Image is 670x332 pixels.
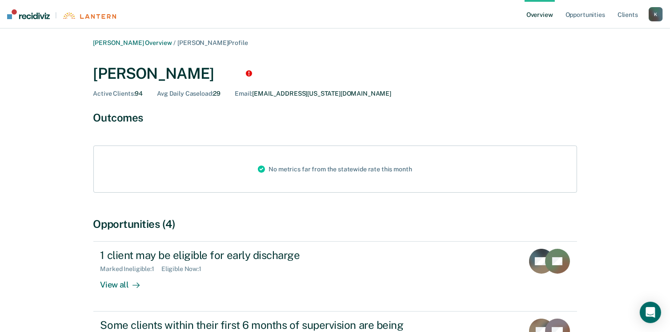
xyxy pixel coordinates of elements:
div: Marked Ineligible : 1 [100,265,161,273]
div: Eligible Now : 1 [161,265,209,273]
div: 29 [157,90,221,97]
span: Active Clients : [93,90,135,97]
button: K [649,7,663,21]
div: Opportunities (4) [93,218,577,231]
div: Tooltip anchor [245,69,253,77]
div: Outcomes [93,111,577,124]
div: No metrics far from the statewide rate this month [251,146,419,192]
span: Avg Daily Caseload : [157,90,213,97]
span: / [172,39,177,46]
div: Open Intercom Messenger [640,302,661,323]
a: | [7,9,116,19]
span: Email : [235,90,252,97]
a: [PERSON_NAME] Overview [93,39,172,46]
div: 94 [93,90,143,97]
a: 1 client may be eligible for early dischargeMarked Ineligible:1Eligible Now:1View all [93,241,577,312]
div: View all [100,273,150,290]
span: [PERSON_NAME] Profile [177,39,248,46]
span: | [50,12,62,19]
div: [PERSON_NAME] [93,65,577,83]
img: Lantern [62,12,116,19]
div: 1 client may be eligible for early discharge [100,249,413,262]
div: [EMAIL_ADDRESS][US_STATE][DOMAIN_NAME] [235,90,391,97]
img: Recidiviz [7,9,50,19]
